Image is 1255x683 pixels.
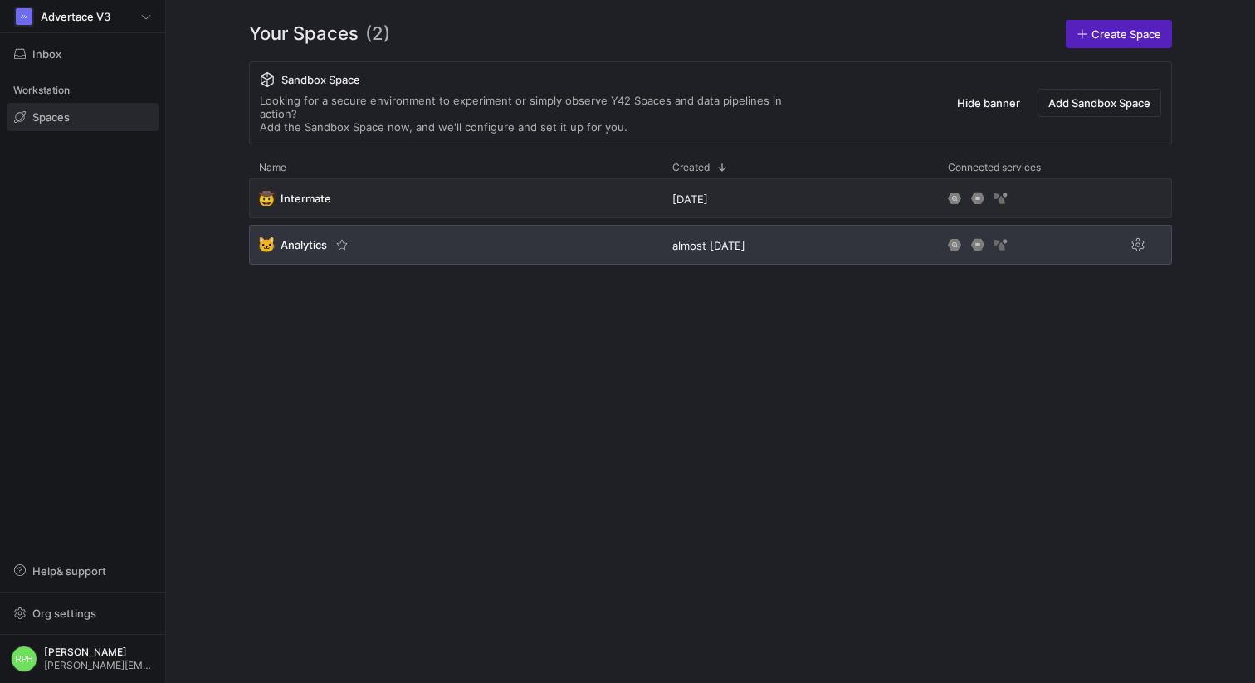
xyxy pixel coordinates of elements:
span: Intermate [281,192,331,205]
button: Help& support [7,557,159,585]
span: Advertace V3 [41,10,110,23]
span: [DATE] [672,193,708,206]
span: Inbox [32,47,61,61]
button: Inbox [7,40,159,68]
a: Org settings [7,608,159,622]
span: Name [259,162,286,173]
button: Org settings [7,599,159,627]
button: Add Sandbox Space [1038,89,1161,117]
span: Spaces [32,110,70,124]
span: Add Sandbox Space [1048,96,1150,110]
span: (2) [365,20,390,48]
span: Analytics [281,238,327,251]
div: Press SPACE to select this row. [249,178,1172,225]
span: [PERSON_NAME][EMAIL_ADDRESS][PERSON_NAME][DOMAIN_NAME] [44,660,154,671]
span: 🐱 [259,237,274,252]
div: Workstation [7,78,159,103]
span: Your Spaces [249,20,359,48]
span: almost [DATE] [672,239,745,252]
span: Org settings [32,607,96,620]
div: RPH [11,646,37,672]
span: 🤠 [259,191,274,206]
button: RPH[PERSON_NAME][PERSON_NAME][EMAIL_ADDRESS][PERSON_NAME][DOMAIN_NAME] [7,642,159,676]
div: Press SPACE to select this row. [249,225,1172,271]
span: Hide banner [957,96,1020,110]
a: Spaces [7,103,159,131]
span: Created [672,162,710,173]
span: Sandbox Space [281,73,360,86]
span: [PERSON_NAME] [44,646,154,658]
div: Looking for a secure environment to experiment or simply observe Y42 Spaces and data pipelines in... [260,94,816,134]
button: Hide banner [946,89,1031,117]
span: Connected services [948,162,1041,173]
div: AV [16,8,32,25]
span: Help & support [32,564,106,578]
a: Create Space [1066,20,1172,48]
span: Create Space [1091,27,1161,41]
